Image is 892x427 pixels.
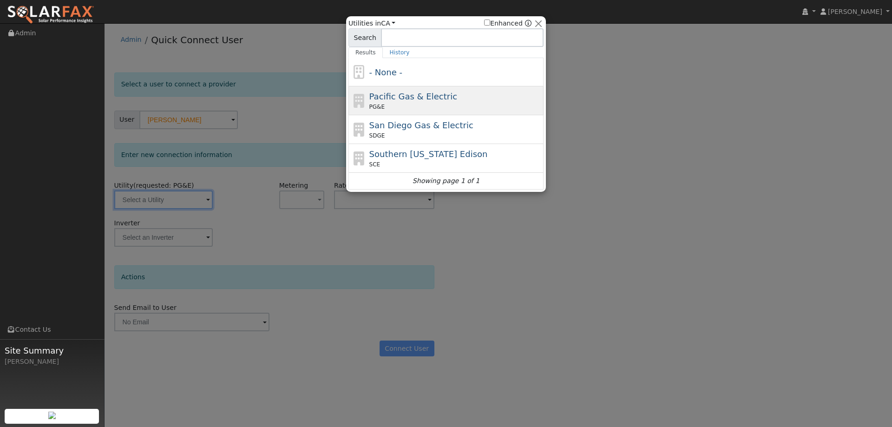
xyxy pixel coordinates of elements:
[369,92,457,101] span: Pacific Gas & Electric
[383,47,417,58] a: History
[369,160,380,169] span: SCE
[369,131,385,140] span: SDGE
[7,5,94,25] img: SolarFax
[484,19,531,28] span: Show enhanced providers
[5,344,99,357] span: Site Summary
[348,19,395,28] span: Utilities in
[828,8,882,15] span: [PERSON_NAME]
[348,47,383,58] a: Results
[484,20,490,26] input: Enhanced
[381,20,395,27] a: CA
[5,357,99,367] div: [PERSON_NAME]
[369,149,488,159] span: Southern [US_STATE] Edison
[369,103,385,111] span: PG&E
[484,19,523,28] label: Enhanced
[48,412,56,419] img: retrieve
[348,28,381,47] span: Search
[525,20,531,27] a: Enhanced Providers
[413,176,479,186] i: Showing page 1 of 1
[369,120,473,130] span: San Diego Gas & Electric
[369,67,402,77] span: - None -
